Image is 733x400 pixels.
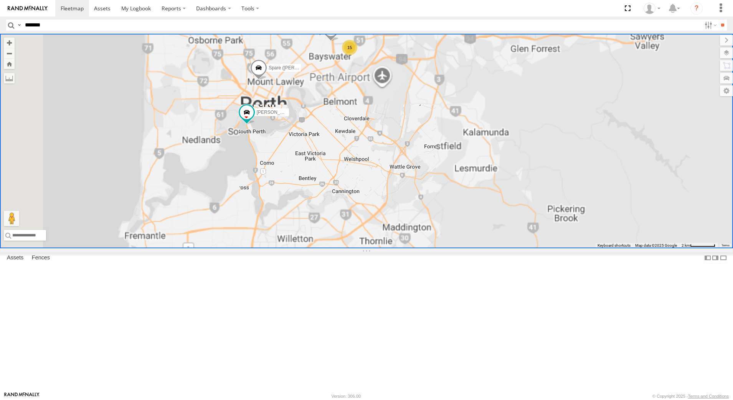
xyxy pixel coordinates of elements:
label: Search Filter Options [702,20,718,31]
span: Spare ([PERSON_NAME] & [PERSON_NAME] maker specials)- 1GBY500 [269,65,421,70]
i: ? [690,2,703,15]
button: Drag Pegman onto the map to open Street View [4,211,19,226]
label: Map Settings [720,85,733,96]
span: 2 km [682,243,690,248]
label: Hide Summary Table [720,252,727,264]
button: Zoom out [4,48,15,59]
button: Map scale: 2 km per 62 pixels [679,243,718,248]
button: Zoom Home [4,59,15,69]
a: Visit our Website [4,392,40,400]
span: [PERSON_NAME] - 1IAU453 - 0408 092 213 [257,110,349,115]
img: rand-logo.svg [8,6,48,11]
label: Fences [28,252,54,263]
span: Map data ©2025 Google [635,243,677,248]
label: Dock Summary Table to the Left [704,252,712,264]
label: Search Query [16,20,22,31]
a: Terms and Conditions [688,394,729,398]
label: Dock Summary Table to the Right [712,252,719,264]
div: Version: 306.00 [332,394,361,398]
button: Zoom in [4,38,15,48]
label: Assets [3,252,27,263]
div: © Copyright 2025 - [652,394,729,398]
a: Terms (opens in new tab) [721,244,730,247]
label: Measure [4,73,15,84]
div: Themaker Reception [641,3,663,14]
button: Keyboard shortcuts [598,243,631,248]
div: 15 [342,40,357,55]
